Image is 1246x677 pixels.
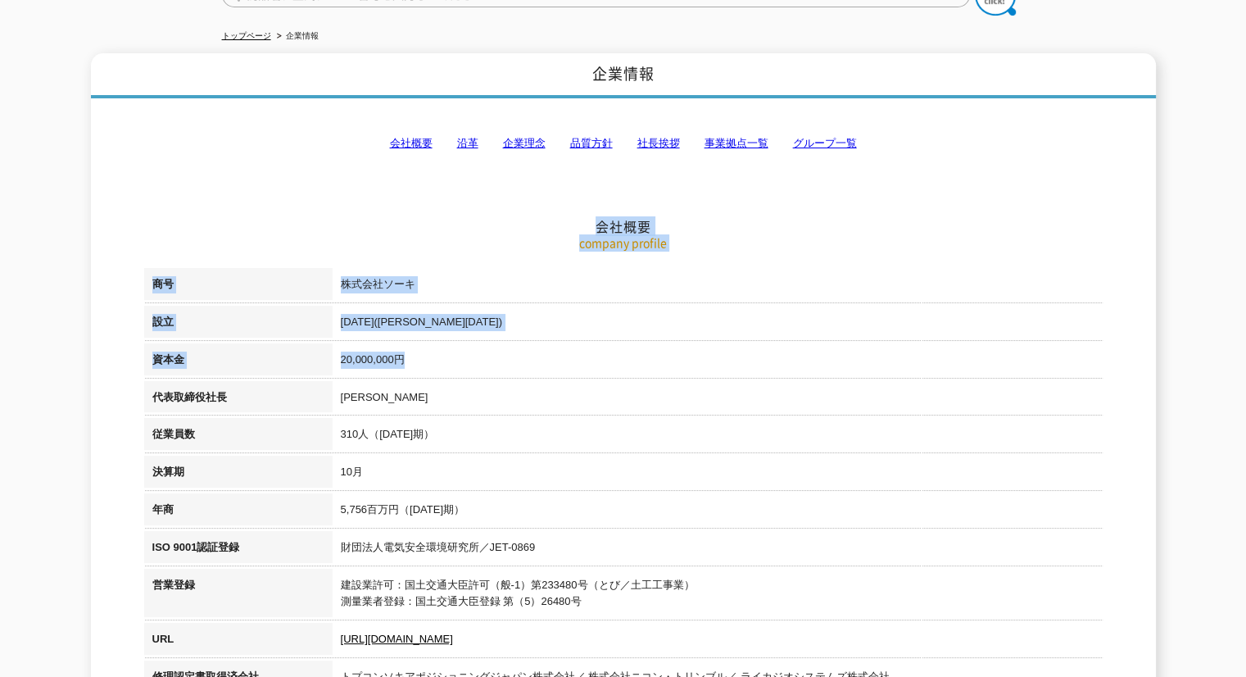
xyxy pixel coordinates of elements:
th: 従業員数 [144,418,333,456]
td: [PERSON_NAME] [333,381,1103,419]
th: ISO 9001認証登録 [144,531,333,569]
a: 社長挨拶 [637,137,680,149]
h2: 会社概要 [144,54,1103,235]
th: 商号 [144,268,333,306]
td: [DATE]([PERSON_NAME][DATE]) [333,306,1103,343]
a: グループ一覧 [793,137,857,149]
a: 会社概要 [390,137,433,149]
p: company profile [144,234,1103,252]
th: 決算期 [144,456,333,493]
a: 企業理念 [503,137,546,149]
th: 年商 [144,493,333,531]
a: トップページ [222,31,271,40]
a: 品質方針 [570,137,613,149]
th: 代表取締役社長 [144,381,333,419]
li: 企業情報 [274,28,319,45]
td: 10月 [333,456,1103,493]
th: 資本金 [144,343,333,381]
td: 5,756百万円（[DATE]期） [333,493,1103,531]
th: URL [144,623,333,661]
a: 事業拠点一覧 [705,137,768,149]
a: [URL][DOMAIN_NAME] [341,633,453,645]
th: 設立 [144,306,333,343]
a: 沿革 [457,137,478,149]
td: 建設業許可：国土交通大臣許可（般-1）第233480号（とび／土工工事業） 測量業者登録：国土交通大臣登録 第（5）26480号 [333,569,1103,624]
td: 310人（[DATE]期） [333,418,1103,456]
th: 営業登録 [144,569,333,624]
td: 20,000,000円 [333,343,1103,381]
td: 株式会社ソーキ [333,268,1103,306]
h1: 企業情報 [91,53,1156,98]
td: 財団法人電気安全環境研究所／JET-0869 [333,531,1103,569]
